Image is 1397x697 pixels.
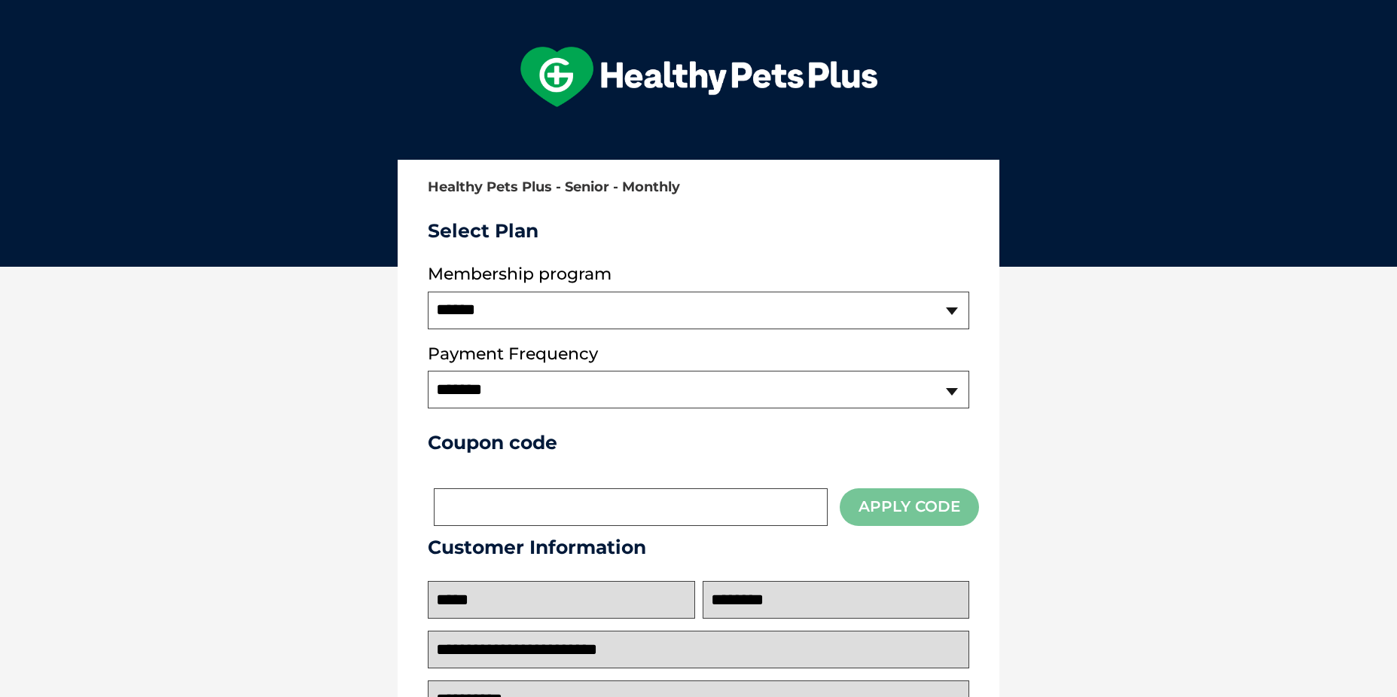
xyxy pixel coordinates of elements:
[428,344,598,364] label: Payment Frequency
[428,431,969,454] h3: Coupon code
[840,488,979,525] button: Apply Code
[428,219,969,242] h3: Select Plan
[428,536,969,558] h3: Customer Information
[428,180,969,195] h2: Healthy Pets Plus - Senior - Monthly
[520,47,877,107] img: hpp-logo-landscape-green-white.png
[428,264,969,284] label: Membership program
